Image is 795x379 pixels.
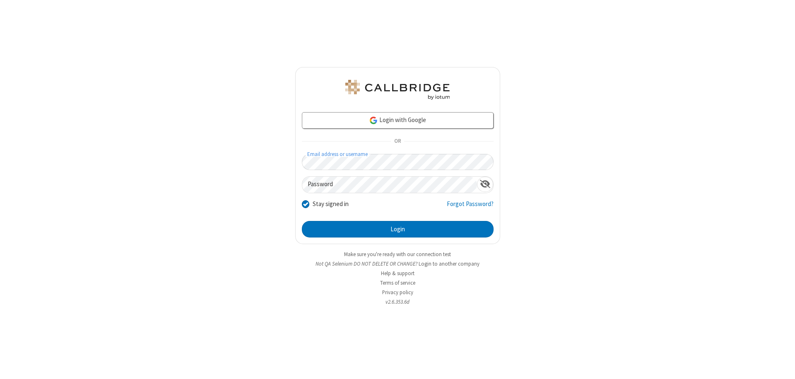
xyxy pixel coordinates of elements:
a: Help & support [381,270,414,277]
button: Login [302,221,494,237]
a: Privacy policy [382,289,413,296]
img: QA Selenium DO NOT DELETE OR CHANGE [344,80,451,100]
label: Stay signed in [313,199,349,209]
input: Password [302,177,477,193]
input: Email address or username [302,154,494,170]
button: Login to another company [419,260,479,268]
a: Forgot Password? [447,199,494,215]
li: Not QA Selenium DO NOT DELETE OR CHANGE? [295,260,500,268]
a: Terms of service [380,279,415,286]
div: Show password [477,177,493,192]
img: google-icon.png [369,116,378,125]
a: Login with Google [302,112,494,129]
a: Make sure you're ready with our connection test [344,251,451,258]
li: v2.6.353.6d [295,298,500,306]
span: OR [391,136,404,147]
